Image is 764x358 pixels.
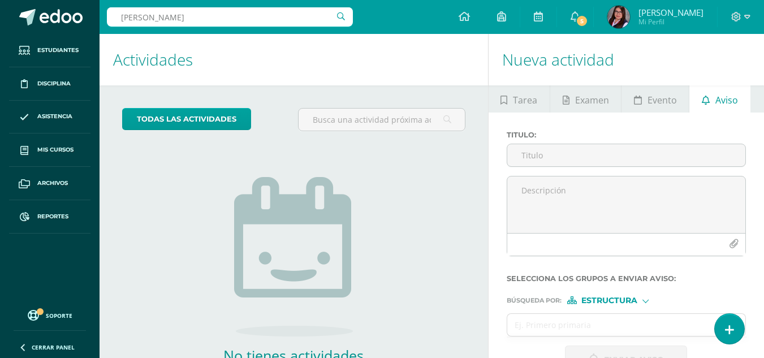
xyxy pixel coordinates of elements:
[507,314,723,336] input: Ej. Primero primaria
[575,87,609,114] span: Examen
[550,85,621,113] a: Examen
[621,85,689,113] a: Evento
[489,85,550,113] a: Tarea
[234,177,353,337] img: no_activities.png
[507,297,562,304] span: Búsqueda por :
[607,6,630,28] img: ca6d2985ec22034c30b4afe4d0fb5c41.png
[14,307,86,322] a: Soporte
[37,145,74,154] span: Mis cursos
[37,179,68,188] span: Archivos
[689,85,750,113] a: Aviso
[507,144,745,166] input: Titulo
[9,67,90,101] a: Disciplina
[9,133,90,167] a: Mis cursos
[502,34,750,85] h1: Nueva actividad
[9,34,90,67] a: Estudiantes
[37,46,79,55] span: Estudiantes
[715,87,738,114] span: Aviso
[9,167,90,200] a: Archivos
[46,312,72,320] span: Soporte
[648,87,677,114] span: Evento
[37,79,71,88] span: Disciplina
[575,15,588,27] span: 5
[513,87,537,114] span: Tarea
[32,343,75,351] span: Cerrar panel
[638,17,703,27] span: Mi Perfil
[567,296,652,304] div: [object Object]
[107,7,353,27] input: Busca un usuario...
[507,274,746,283] label: Selecciona los grupos a enviar aviso :
[9,200,90,234] a: Reportes
[638,7,703,18] span: [PERSON_NAME]
[9,101,90,134] a: Asistencia
[507,131,746,139] label: Titulo :
[299,109,464,131] input: Busca una actividad próxima aquí...
[113,34,474,85] h1: Actividades
[37,212,68,221] span: Reportes
[581,297,637,304] span: Estructura
[122,108,251,130] a: todas las Actividades
[37,112,72,121] span: Asistencia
